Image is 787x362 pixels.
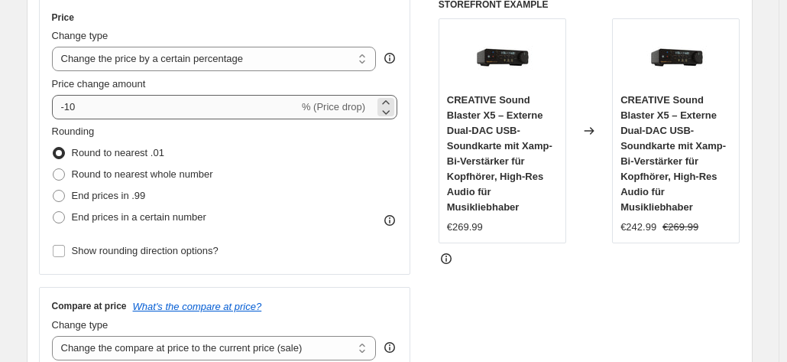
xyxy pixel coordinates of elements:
[52,78,146,90] span: Price change amount
[447,94,552,213] span: CREATIVE Sound Blaster X5 – Externe Dual-DAC USB-Soundkarte mit Xamp-Bi-Verstärker für Kopfhörer,...
[447,220,483,235] div: €269.99
[382,51,397,66] div: help
[302,101,365,113] span: % (Price drop)
[72,211,206,223] span: End prices in a certain number
[72,245,219,256] span: Show rounding direction options?
[52,95,299,119] input: -15
[52,300,127,312] h3: Compare at price
[52,11,74,24] h3: Price
[133,301,262,312] button: What's the compare at price?
[52,126,95,137] span: Rounding
[620,220,656,235] div: €242.99
[662,220,698,235] strike: €269.99
[72,168,213,180] span: Round to nearest whole number
[620,94,726,213] span: CREATIVE Sound Blaster X5 – Externe Dual-DAC USB-Soundkarte mit Xamp-Bi-Verstärker für Kopfhörer,...
[72,190,146,201] span: End prices in .99
[646,27,707,88] img: 5198TB9BmwL_80x.jpg
[72,147,164,158] span: Round to nearest .01
[52,319,108,331] span: Change type
[52,30,108,41] span: Change type
[382,340,397,355] div: help
[471,27,533,88] img: 5198TB9BmwL_80x.jpg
